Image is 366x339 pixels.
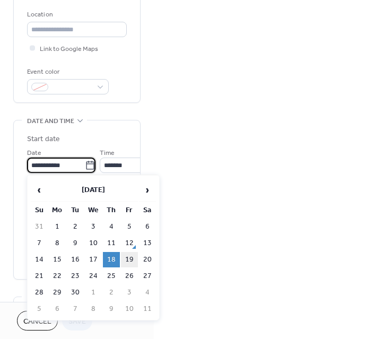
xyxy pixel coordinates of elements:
td: 16 [67,252,84,267]
td: 1 [85,285,102,300]
td: 6 [49,301,66,317]
td: 11 [139,301,156,317]
td: 1 [49,219,66,234]
td: 3 [85,219,102,234]
td: 31 [31,219,48,234]
td: 15 [49,252,66,267]
th: Tu [67,203,84,218]
td: 24 [85,268,102,284]
td: 7 [67,301,84,317]
td: 6 [139,219,156,234]
span: Link to Google Maps [40,44,98,55]
td: 9 [67,236,84,251]
td: 5 [121,219,138,234]
td: 8 [85,301,102,317]
td: 21 [31,268,48,284]
td: 7 [31,236,48,251]
td: 20 [139,252,156,267]
td: 2 [67,219,84,234]
td: 9 [103,301,120,317]
td: 26 [121,268,138,284]
td: 12 [121,236,138,251]
td: 10 [85,236,102,251]
td: 4 [103,219,120,234]
th: We [85,203,102,218]
span: Date and time [27,116,74,127]
td: 17 [85,252,102,267]
th: Mo [49,203,66,218]
div: Event color [27,66,107,77]
button: Cancel [17,311,58,331]
td: 10 [121,301,138,317]
td: 22 [49,268,66,284]
td: 3 [121,285,138,300]
th: Th [103,203,120,218]
th: Sa [139,203,156,218]
td: 13 [139,236,156,251]
td: 2 [103,285,120,300]
td: 29 [49,285,66,300]
div: Start date [27,134,60,145]
td: 14 [31,252,48,267]
span: Date [27,147,41,159]
th: Fr [121,203,138,218]
td: 11 [103,236,120,251]
td: 28 [31,285,48,300]
span: Time [100,147,115,159]
td: 25 [103,268,120,284]
td: 30 [67,285,84,300]
span: › [140,179,155,201]
th: Su [31,203,48,218]
span: Cancel [23,316,51,327]
td: 4 [139,285,156,300]
th: [DATE] [49,179,138,202]
span: ‹ [31,179,47,201]
td: 23 [67,268,84,284]
td: 8 [49,236,66,251]
td: 19 [121,252,138,267]
td: 5 [31,301,48,317]
td: 18 [103,252,120,267]
div: Location [27,9,125,20]
td: 27 [139,268,156,284]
